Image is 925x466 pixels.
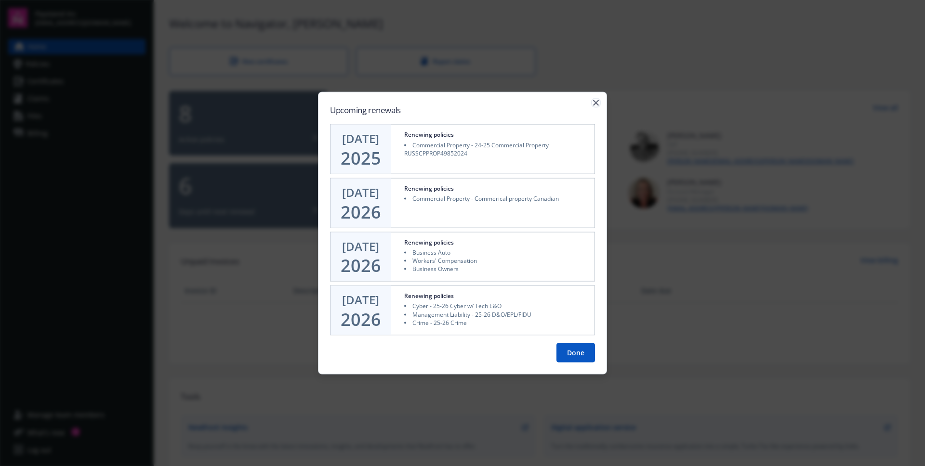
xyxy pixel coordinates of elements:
[342,292,379,308] div: [DATE]
[404,184,454,193] div: Renewing policies
[330,104,595,116] h2: Upcoming renewals
[404,238,454,246] div: Renewing policies
[556,343,595,362] button: Done
[404,257,589,265] li: Workers' Compensation
[404,318,589,326] li: Crime - 25-26 Crime
[404,194,589,203] li: Commercial Property - Commerical property Canadian
[404,265,589,273] li: Business Owners
[342,130,379,147] div: [DATE]
[404,248,589,256] li: Business Auto
[404,130,454,139] div: Renewing policies
[341,310,381,329] div: 2026
[341,202,381,221] div: 2026
[341,149,381,168] div: 2025
[404,292,454,300] div: Renewing policies
[342,238,379,254] div: [DATE]
[404,141,589,157] li: Commercial Property - 24-25 Commercial Property RUSSCPPROP49852024
[342,184,379,201] div: [DATE]
[404,310,589,318] li: Management Liability - 25-26 D&O/EPL/FIDU
[404,302,589,310] li: Cyber - 25-26 Cyber w/ Tech E&O
[341,256,381,275] div: 2026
